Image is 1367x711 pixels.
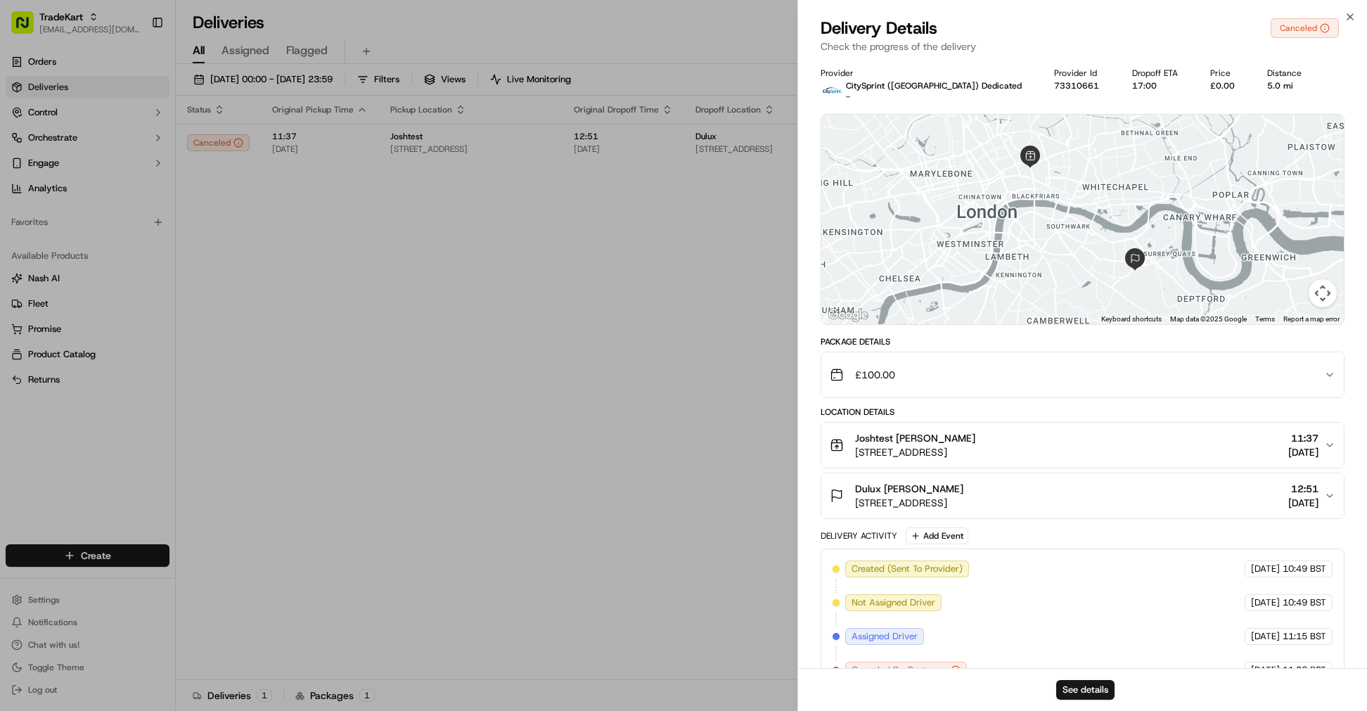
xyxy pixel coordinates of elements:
span: [STREET_ADDRESS] [855,496,963,510]
span: Delivery Details [821,17,937,39]
span: Assigned Driver [852,630,918,643]
span: 11:37 [1288,431,1318,445]
button: See details [1056,680,1115,700]
span: 12:51 [1288,482,1318,496]
button: Map camera controls [1309,279,1337,307]
span: [DATE] [1251,630,1280,643]
span: 11:15 BST [1283,630,1326,643]
div: Distance [1267,68,1311,79]
span: [DATE] [1251,563,1280,575]
span: [STREET_ADDRESS] [855,445,975,459]
span: 10:49 BST [1283,596,1326,609]
span: 11:32 BST [1283,664,1326,677]
img: Google [825,306,871,324]
div: £0.00 [1210,80,1245,91]
div: Dropoff ETA [1132,68,1188,79]
button: 73310661 [1054,80,1099,91]
div: Provider Id [1054,68,1109,79]
span: Joshtest [PERSON_NAME] [855,431,975,445]
span: £100.00 [855,368,895,382]
a: Terms (opens in new tab) [1255,315,1275,323]
div: Delivery Activity [821,530,897,542]
button: £100.00 [821,352,1344,397]
button: Joshtest [PERSON_NAME][STREET_ADDRESS]11:37[DATE] [821,423,1344,468]
span: [DATE] [1251,596,1280,609]
p: CitySprint ([GEOGRAPHIC_DATA]) Dedicated [846,80,1022,91]
span: Dulux [PERSON_NAME] [855,482,963,496]
span: Created (Sent To Provider) [852,563,963,575]
button: Keyboard shortcuts [1101,314,1162,324]
button: Dulux [PERSON_NAME][STREET_ADDRESS]12:51[DATE] [821,473,1344,518]
div: Location Details [821,406,1344,418]
div: Price [1210,68,1245,79]
span: [DATE] [1288,445,1318,459]
span: Canceled By Customer [852,664,948,677]
span: Map data ©2025 Google [1170,315,1247,323]
a: Report a map error [1283,315,1340,323]
div: Provider [821,68,1032,79]
p: Check the progress of the delivery [821,39,1344,53]
span: - [846,91,850,103]
button: Add Event [906,527,968,544]
div: Package Details [821,336,1344,347]
span: Not Assigned Driver [852,596,935,609]
span: [DATE] [1251,664,1280,677]
img: city_sprint_logo.png [821,80,843,103]
div: 17:00 [1132,80,1188,91]
button: Canceled [1271,18,1339,38]
div: 5.0 mi [1267,80,1311,91]
span: 10:49 BST [1283,563,1326,575]
a: Open this area in Google Maps (opens a new window) [825,306,871,324]
span: [DATE] [1288,496,1318,510]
